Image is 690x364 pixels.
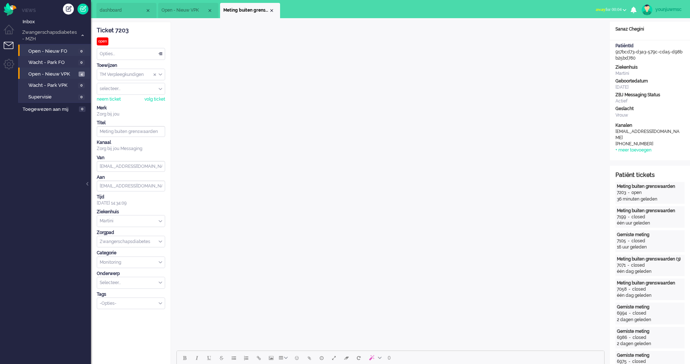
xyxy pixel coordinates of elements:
[617,341,683,347] div: 2 dagen geleden
[277,352,291,364] button: Table
[28,94,76,101] span: Supervisie
[23,19,91,25] span: Inbox
[340,352,352,364] button: Clear formatting
[617,238,626,244] div: 7105
[97,194,165,200] div: Tijd
[22,7,91,13] li: Views
[352,352,365,364] button: Reset content
[617,232,683,238] div: Gemiste meting
[617,208,683,214] div: Meting buiten grenswaarden
[4,59,20,75] li: Admin menu
[207,8,213,13] div: Close tab
[615,70,685,77] div: Martini
[96,3,156,18] li: Dashboard
[28,82,76,89] span: Wacht - Park VPK
[97,120,165,126] div: Titel
[28,48,76,55] span: Open - Nieuw FO
[97,37,108,45] div: open
[79,106,85,112] span: 0
[627,310,633,316] div: -
[97,250,165,256] div: Categorie
[21,70,90,78] a: Open - Nieuw VPK 4
[633,310,646,316] div: closed
[21,93,90,101] a: Supervisie 0
[632,286,646,292] div: closed
[615,64,685,70] div: Ziekenhuis
[97,271,165,277] div: Onderwerp
[97,27,165,35] div: Ticket 7203
[617,256,683,262] div: Meting buiten grenswaarden (3)
[4,5,16,10] a: Omnidesk
[617,190,626,196] div: 7203
[626,214,631,220] div: -
[252,352,265,364] button: Insert/edit link
[97,139,165,146] div: Kanaal
[97,155,165,161] div: Van
[223,7,269,13] span: Meting buiten grenswaarden
[615,98,685,104] div: Actief
[631,214,645,220] div: closed
[626,238,631,244] div: -
[79,72,85,77] span: 4
[4,42,20,58] li: Tickets menu
[28,71,77,78] span: Open - Nieuw VPK
[97,209,165,215] div: Ziekenhuis
[97,146,165,152] div: Zorg bij jou Messaging
[633,335,646,341] div: closed
[97,105,165,111] div: Merk
[615,106,685,112] div: Geslacht
[303,352,315,364] button: Add attachment
[627,335,633,341] div: -
[617,352,683,359] div: Gemiste meting
[596,7,606,12] span: away
[158,3,218,18] li: View
[161,7,207,13] span: Open - Nieuw VPK
[63,4,74,15] div: Creëer ticket
[617,220,683,226] div: één uur geleden
[203,352,215,364] button: Underline
[21,105,91,113] a: Toegewezen aan mij 0
[610,43,690,61] div: 917bcd73-d3a3-579c-cda5-d98bb25bd780
[97,298,165,310] div: Select Tags
[610,26,690,32] div: Sanaz Chegini
[617,183,683,190] div: Meting buiten grenswaarden
[97,62,165,69] div: Toewijzen
[215,352,228,364] button: Strikethrough
[78,60,85,65] span: 0
[615,122,685,129] div: Kanalen
[615,84,685,90] div: [DATE]
[615,112,685,118] div: Vrouw
[23,106,77,113] span: Toegewezen aan mij
[617,214,626,220] div: 7199
[596,7,622,12] span: for 00:04
[28,59,76,66] span: Wacht - Park FO
[617,280,683,286] div: Meting buiten grenswaarden
[328,352,340,364] button: Fullscreen
[145,8,151,13] div: Close tab
[617,244,683,250] div: 16 uur geleden
[144,96,165,102] div: volg ticket
[615,141,681,147] div: [PHONE_NUMBER]
[631,262,645,268] div: closed
[315,352,328,364] button: Delay message
[97,174,165,181] div: Aan
[228,352,240,364] button: Bullet list
[77,4,88,15] a: Quick Ticket
[97,194,165,206] div: [DATE] 14:34:09
[617,262,626,268] div: 7071
[617,286,627,292] div: 7058
[291,352,303,364] button: Emoticons
[617,304,683,310] div: Gemiste meting
[631,238,645,244] div: closed
[591,4,631,15] button: awayfor 00:04
[388,355,391,361] span: 0
[631,190,642,196] div: open
[617,196,683,202] div: 36 minuten geleden
[615,147,651,153] div: + meer toevoegen
[591,2,631,18] li: awayfor 00:04
[97,96,121,102] div: neem ticket
[617,317,683,323] div: 2 dagen geleden
[21,81,90,89] a: Wacht - Park VPK 0
[97,111,165,117] div: Zorg bij jou
[78,49,85,54] span: 0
